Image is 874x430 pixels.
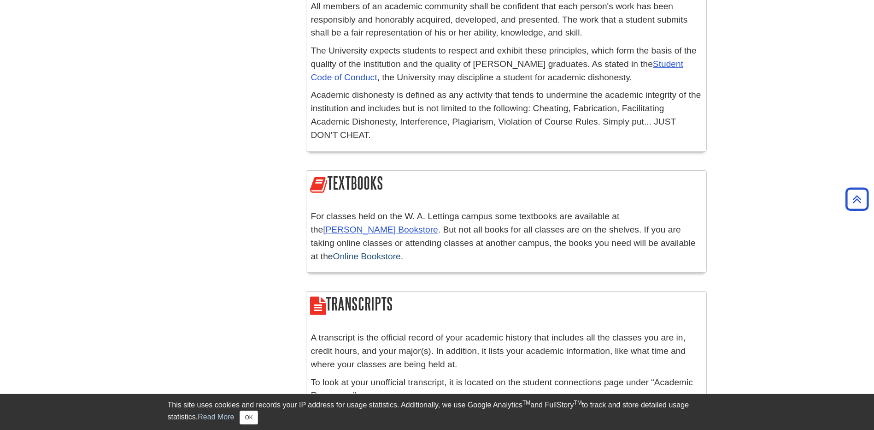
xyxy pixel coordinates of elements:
p: To look at your unofficial transcript, it is located on the student connections page under “Acade... [311,376,702,403]
p: Academic dishonesty is defined as any activity that tends to undermine the academic integrity of ... [311,89,702,142]
sup: TM [522,400,530,406]
button: Close [240,411,258,424]
a: Back to Top [842,193,872,205]
div: This site uses cookies and records your IP address for usage statistics. Additionally, we use Goo... [168,400,707,424]
h2: Textbooks [306,171,706,197]
a: Read More [198,413,234,421]
p: A transcript is the official record of your academic history that includes all the classes you ar... [311,331,702,371]
sup: TM [574,400,582,406]
a: [PERSON_NAME] Bookstore [323,225,438,234]
p: The University expects students to respect and exhibit these principles, which form the basis of ... [311,44,702,84]
a: Online Bookstore [333,251,401,261]
h2: Transcripts [306,292,706,318]
p: For classes held on the W. A. Lettinga campus some textbooks are available at the . But not all b... [311,210,702,263]
a: Student Code of Conduct [311,59,684,82]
